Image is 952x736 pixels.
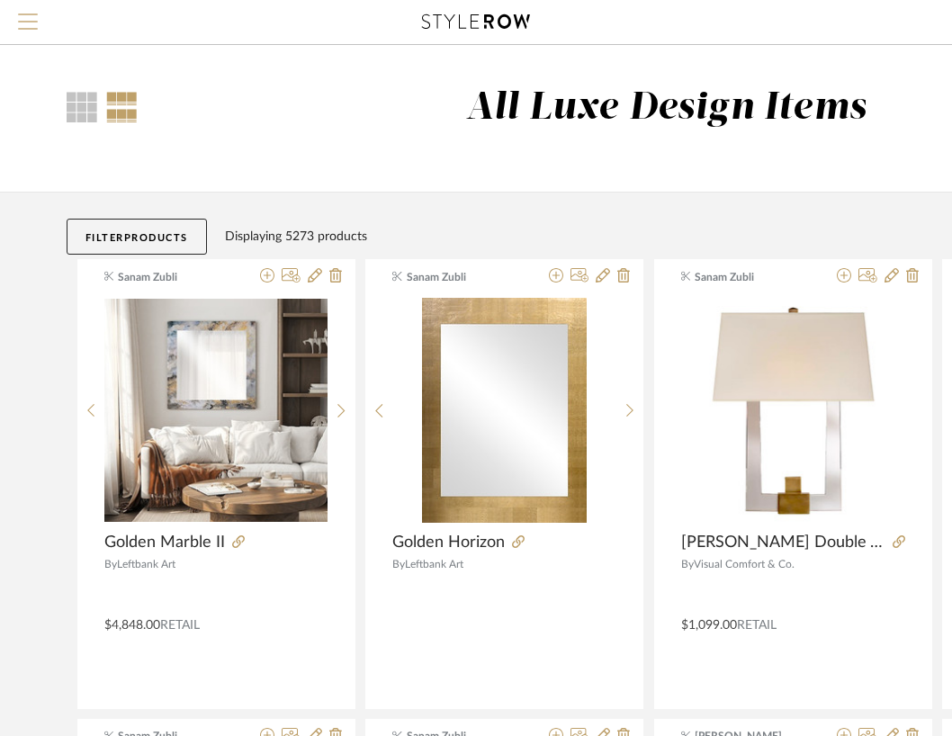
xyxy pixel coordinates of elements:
img: Golden Horizon [422,298,587,523]
img: Golden Marble II [104,299,328,522]
span: By [681,559,694,570]
span: Visual Comfort & Co. [694,559,795,570]
span: Sanam Zubli [118,269,231,285]
span: Golden Marble II [104,533,225,552]
button: FilterProducts [67,219,207,255]
span: By [104,559,117,570]
span: $4,848.00 [104,619,160,632]
span: By [392,559,405,570]
span: Leftbank Art [117,559,175,570]
span: Retail [737,619,777,632]
span: Leftbank Art [405,559,463,570]
span: [PERSON_NAME] Double Arm Sconce [681,533,885,552]
span: Sanam Zubli [695,269,808,285]
span: Products [124,233,188,243]
img: Edwin Double Arm Sconce [681,299,905,523]
span: Sanam Zubli [407,269,520,285]
span: $1,099.00 [681,619,737,632]
span: Retail [160,619,200,632]
div: All Luxe Design Items [466,85,867,131]
span: Golden Horizon [392,533,505,552]
div: Displaying 5273 products [225,227,367,247]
